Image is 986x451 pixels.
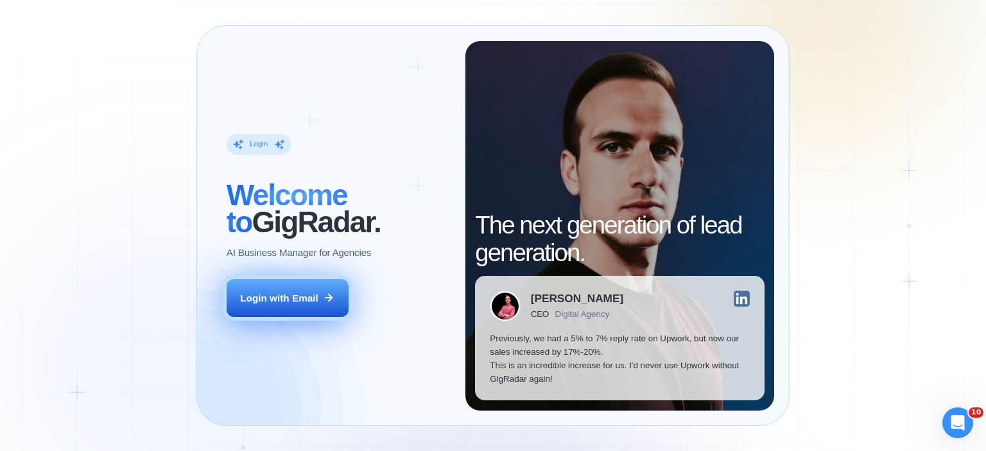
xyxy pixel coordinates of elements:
span: Welcome to [227,178,347,239]
div: Login [250,139,268,149]
p: AI Business Manager for Agencies [227,246,371,259]
h2: The next generation of lead generation. [475,212,765,266]
p: Previously, we had a 5% to 7% reply rate on Upwork, but now our sales increased by 17%-20%. This ... [490,332,750,386]
h2: ‍ GigRadar. [227,182,451,235]
button: Login with Email [227,279,349,318]
iframe: Intercom live chat [942,407,973,438]
div: Login with Email [240,291,318,305]
div: CEO [531,309,549,319]
div: Digital Agency [555,309,610,319]
div: [PERSON_NAME] [531,293,623,304]
span: 10 [969,407,983,418]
